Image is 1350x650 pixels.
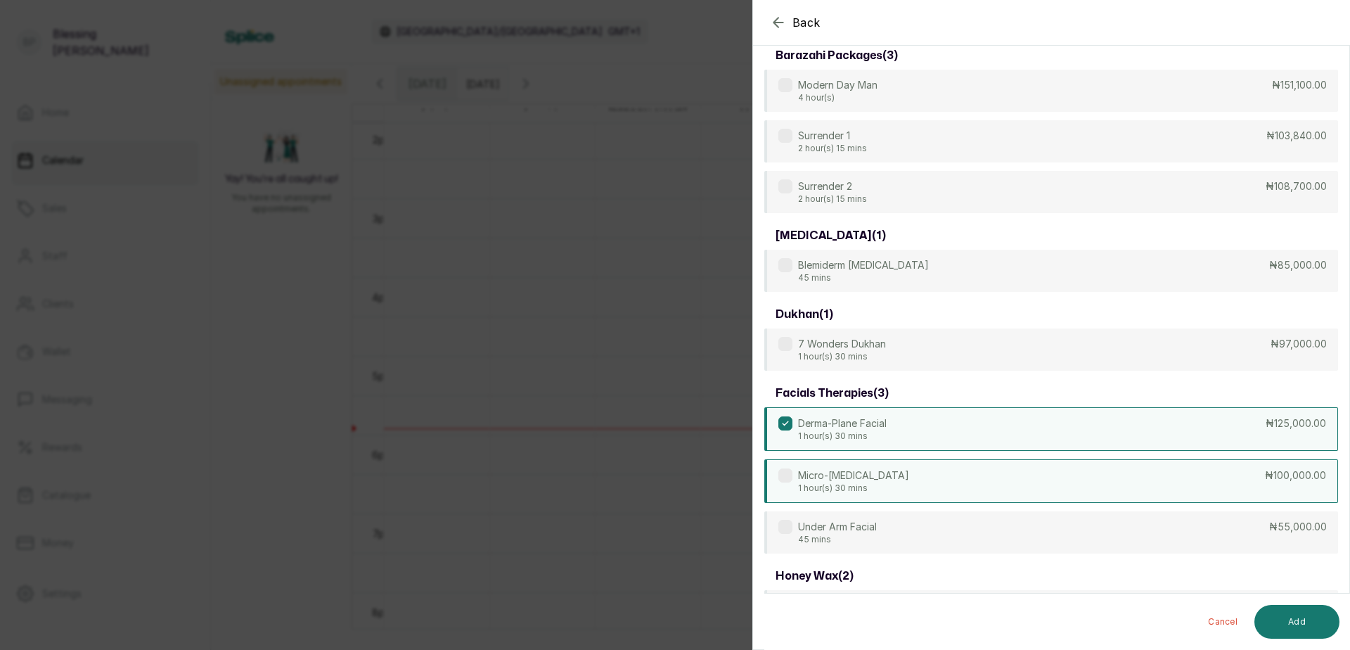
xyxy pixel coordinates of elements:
[1266,179,1327,193] p: ₦108,700.00
[1266,416,1326,431] p: ₦125,000.00
[798,469,909,483] p: Micro-[MEDICAL_DATA]
[798,351,886,362] p: 1 hour(s) 30 mins
[798,193,867,205] p: 2 hour(s) 15 mins
[798,179,867,193] p: Surrender 2
[776,385,889,402] h3: facials therapies ( 3 )
[1269,258,1327,272] p: ₦85,000.00
[1197,605,1249,639] button: Cancel
[798,129,867,143] p: Surrender 1
[1254,605,1339,639] button: Add
[798,431,887,442] p: 1 hour(s) 30 mins
[798,337,886,351] p: 7 Wonders Dukhan
[1272,78,1327,92] p: ₦151,100.00
[792,14,821,31] span: Back
[1266,129,1327,143] p: ₦103,840.00
[798,92,877,103] p: 4 hour(s)
[798,483,909,494] p: 1 hour(s) 30 mins
[776,227,886,244] h3: [MEDICAL_DATA] ( 1 )
[1265,469,1326,483] p: ₦100,000.00
[798,534,877,545] p: 45 mins
[798,416,887,431] p: Derma-Plane Facial
[776,306,833,323] h3: dukhan ( 1 )
[798,272,929,283] p: 45 mins
[798,78,877,92] p: Modern Day Man
[776,47,898,64] h3: barazahi packages ( 3 )
[798,520,877,534] p: Under Arm Facial
[798,143,867,154] p: 2 hour(s) 15 mins
[798,258,929,272] p: Blemiderm [MEDICAL_DATA]
[776,568,854,585] h3: honey wax ( 2 )
[770,14,821,31] button: Back
[1269,520,1327,534] p: ₦55,000.00
[1271,337,1327,351] p: ₦97,000.00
